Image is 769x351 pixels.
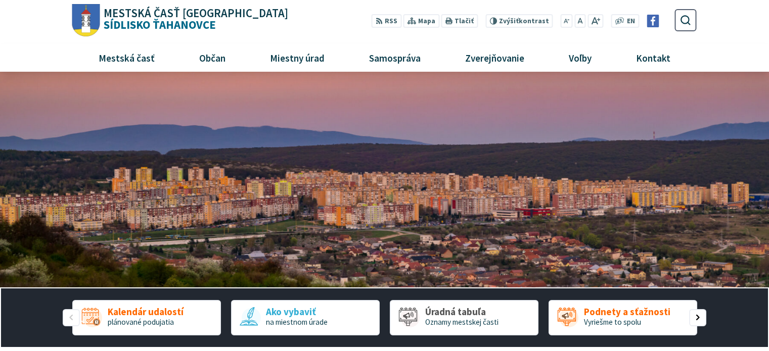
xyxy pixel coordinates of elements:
a: Zverejňovanie [447,44,543,71]
img: Prejsť na domovskú stránku [72,4,100,37]
span: Mestská časť [GEOGRAPHIC_DATA] [104,8,288,19]
a: EN [624,16,638,27]
div: 3 / 5 [390,300,538,335]
a: Voľby [551,44,610,71]
a: Podnety a sťažnosti Vyriešme to spolu [549,300,697,335]
a: Samospráva [351,44,439,71]
a: Kalendár udalostí plánované podujatia [72,300,221,335]
span: RSS [385,16,397,27]
span: Oznamy mestskej časti [425,317,499,327]
span: Kontakt [632,44,674,71]
button: Zväčšiť veľkosť písma [587,14,603,28]
a: Logo Sídlisko Ťahanovce, prejsť na domovskú stránku. [72,4,288,37]
span: Kalendár udalostí [108,307,184,317]
span: Voľby [565,44,596,71]
span: Mestská časť [95,44,158,71]
h1: Sídlisko Ťahanovce [100,8,289,31]
span: Zvýšiť [499,17,519,25]
div: 4 / 5 [549,300,697,335]
span: Mapa [418,16,435,27]
button: Zvýšiťkontrast [485,14,553,28]
span: Samospráva [365,44,424,71]
div: 2 / 5 [231,300,380,335]
span: na miestnom úrade [266,317,328,327]
span: kontrast [499,17,549,25]
span: Podnety a sťažnosti [584,307,670,317]
a: RSS [372,14,401,28]
span: Miestny úrad [266,44,328,71]
button: Tlačiť [441,14,478,28]
a: Mapa [403,14,439,28]
a: Miestny úrad [251,44,343,71]
span: Vyriešme to spolu [584,317,641,327]
img: Prejsť na Facebook stránku [647,15,659,27]
span: EN [627,16,635,27]
span: Ako vybaviť [266,307,328,317]
a: Úradná tabuľa Oznamy mestskej časti [390,300,538,335]
span: Tlačiť [455,17,474,25]
button: Zmenšiť veľkosť písma [561,14,573,28]
span: Zverejňovanie [461,44,528,71]
span: Úradná tabuľa [425,307,499,317]
a: Mestská časť [80,44,173,71]
a: Kontakt [618,44,689,71]
span: plánované podujatia [108,317,174,327]
div: 1 / 5 [72,300,221,335]
a: Občan [180,44,244,71]
span: Občan [195,44,229,71]
div: Predošlý slajd [63,309,80,326]
button: Nastaviť pôvodnú veľkosť písma [574,14,585,28]
a: Ako vybaviť na miestnom úrade [231,300,380,335]
div: Nasledujúci slajd [689,309,706,326]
